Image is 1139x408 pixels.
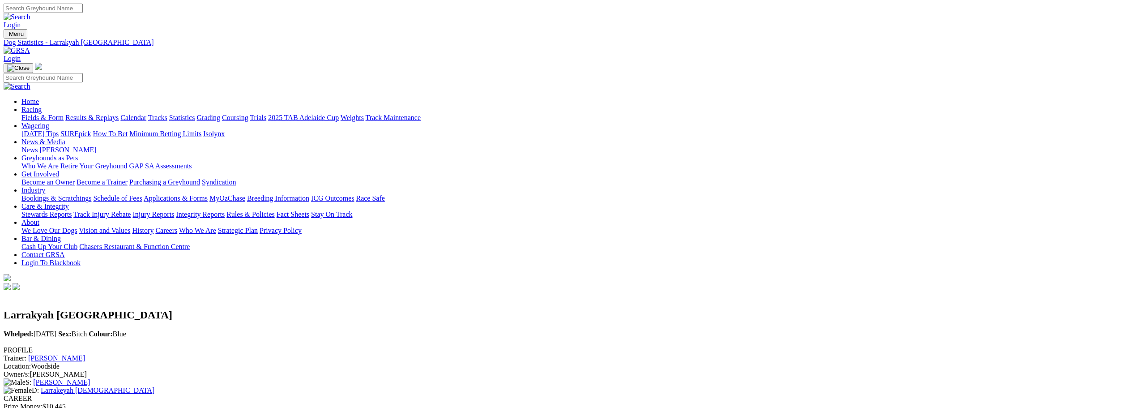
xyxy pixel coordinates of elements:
a: Purchasing a Greyhound [129,178,200,186]
a: Bar & Dining [21,235,61,242]
span: [DATE] [4,330,56,338]
a: Weights [341,114,364,121]
div: CAREER [4,395,1135,403]
a: [PERSON_NAME] [33,378,90,386]
a: Rules & Policies [226,210,275,218]
input: Search [4,73,83,82]
div: Bar & Dining [21,243,1135,251]
a: Wagering [21,122,49,129]
a: Who We Are [179,227,216,234]
span: D: [4,387,39,394]
a: Larrakeyah [DEMOGRAPHIC_DATA] [41,387,154,394]
button: Toggle navigation [4,63,33,73]
a: Become a Trainer [77,178,128,186]
button: Toggle navigation [4,29,27,39]
img: Search [4,13,30,21]
div: News & Media [21,146,1135,154]
span: Owner/s: [4,370,30,378]
a: Login [4,55,21,62]
b: Whelped: [4,330,34,338]
a: ICG Outcomes [311,194,354,202]
span: S: [4,378,31,386]
a: Stewards Reports [21,210,72,218]
img: Search [4,82,30,90]
a: Privacy Policy [260,227,302,234]
a: Coursing [222,114,248,121]
a: Become an Owner [21,178,75,186]
a: Calendar [120,114,146,121]
a: Integrity Reports [176,210,225,218]
a: Minimum Betting Limits [129,130,201,137]
a: Isolynx [203,130,225,137]
img: logo-grsa-white.png [4,274,11,281]
span: Menu [9,30,24,37]
img: Female [4,387,32,395]
a: Contact GRSA [21,251,64,258]
b: Colour: [89,330,112,338]
span: Bitch [58,330,87,338]
span: Location: [4,362,31,370]
a: Strategic Plan [218,227,258,234]
a: Login [4,21,21,29]
a: Get Involved [21,170,59,178]
a: Trials [250,114,266,121]
a: Schedule of Fees [93,194,142,202]
a: Dog Statistics - Larrakyah [GEOGRAPHIC_DATA] [4,39,1135,47]
a: Retire Your Greyhound [60,162,128,170]
a: Who We Are [21,162,59,170]
a: Injury Reports [132,210,174,218]
a: Racing [21,106,42,113]
a: Home [21,98,39,105]
a: Chasers Restaurant & Function Centre [79,243,190,250]
a: Stay On Track [311,210,352,218]
h2: Larrakyah [GEOGRAPHIC_DATA] [4,309,1135,321]
a: News & Media [21,138,65,146]
img: Close [7,64,30,72]
a: Login To Blackbook [21,259,81,266]
a: Race Safe [356,194,384,202]
img: Male [4,378,26,387]
a: Fields & Form [21,114,64,121]
a: 2025 TAB Adelaide Cup [268,114,339,121]
a: Bookings & Scratchings [21,194,91,202]
a: [PERSON_NAME] [39,146,96,154]
a: How To Bet [93,130,128,137]
div: Get Involved [21,178,1135,186]
img: GRSA [4,47,30,55]
div: Care & Integrity [21,210,1135,219]
a: Results & Replays [65,114,119,121]
a: News [21,146,38,154]
b: Sex: [58,330,71,338]
a: GAP SA Assessments [129,162,192,170]
span: Trainer: [4,354,26,362]
a: Industry [21,186,45,194]
div: [PERSON_NAME] [4,370,1135,378]
div: Wagering [21,130,1135,138]
a: History [132,227,154,234]
span: Blue [89,330,126,338]
div: About [21,227,1135,235]
a: Track Maintenance [366,114,421,121]
a: Tracks [148,114,167,121]
img: logo-grsa-white.png [35,63,42,70]
a: Care & Integrity [21,202,69,210]
a: Statistics [169,114,195,121]
a: Grading [197,114,220,121]
a: Vision and Values [79,227,130,234]
a: Breeding Information [247,194,309,202]
a: About [21,219,39,226]
a: MyOzChase [209,194,245,202]
a: Greyhounds as Pets [21,154,78,162]
a: Careers [155,227,177,234]
a: We Love Our Dogs [21,227,77,234]
div: PROFILE [4,346,1135,354]
a: Applications & Forms [144,194,208,202]
div: Greyhounds as Pets [21,162,1135,170]
a: SUREpick [60,130,91,137]
a: Syndication [202,178,236,186]
a: Fact Sheets [277,210,309,218]
div: Woodside [4,362,1135,370]
a: [PERSON_NAME] [28,354,85,362]
a: [DATE] Tips [21,130,59,137]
